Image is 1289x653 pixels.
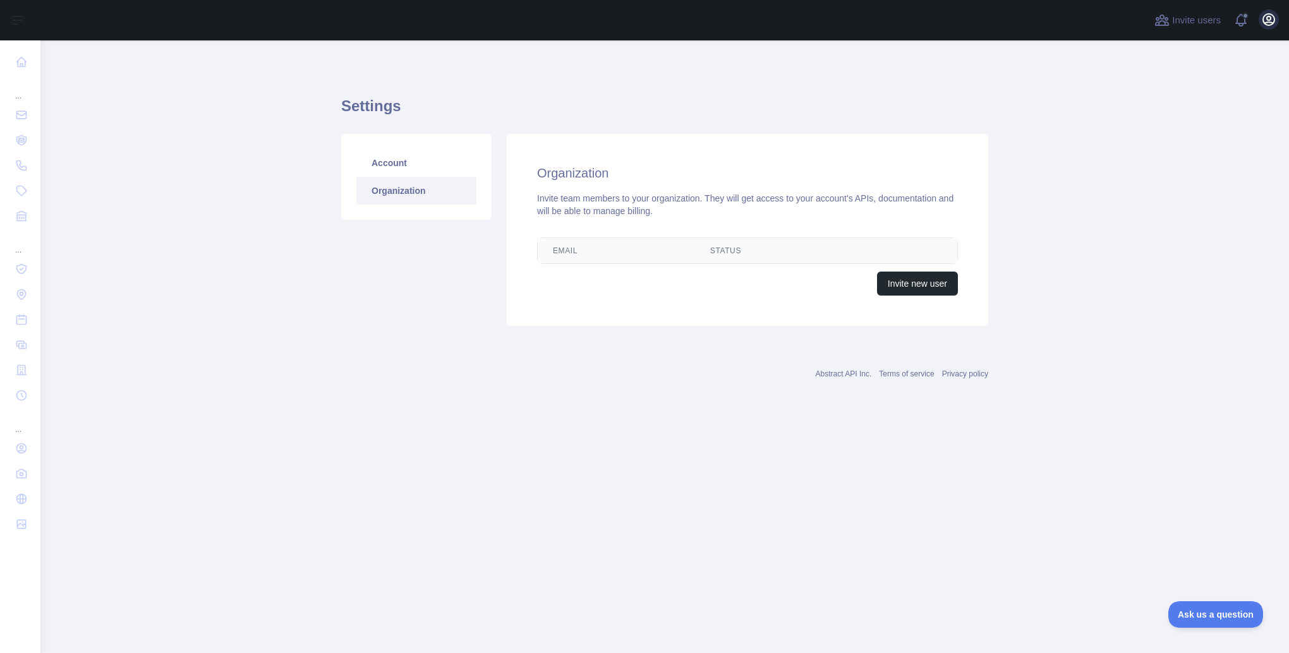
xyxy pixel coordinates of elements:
[356,149,476,177] a: Account
[1172,13,1221,28] span: Invite users
[356,177,476,205] a: Organization
[341,96,988,126] h1: Settings
[10,409,30,434] div: ...
[537,192,958,217] div: Invite team members to your organization. They will get access to your account's APIs, documentat...
[695,238,871,263] th: Status
[942,369,988,378] a: Privacy policy
[10,76,30,101] div: ...
[537,164,958,182] h2: Organization
[1152,10,1223,30] button: Invite users
[816,369,872,378] a: Abstract API Inc.
[879,369,934,378] a: Terms of service
[1168,601,1264,628] iframe: Toggle Customer Support
[538,238,695,263] th: Email
[10,230,30,255] div: ...
[877,272,958,296] button: Invite new user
